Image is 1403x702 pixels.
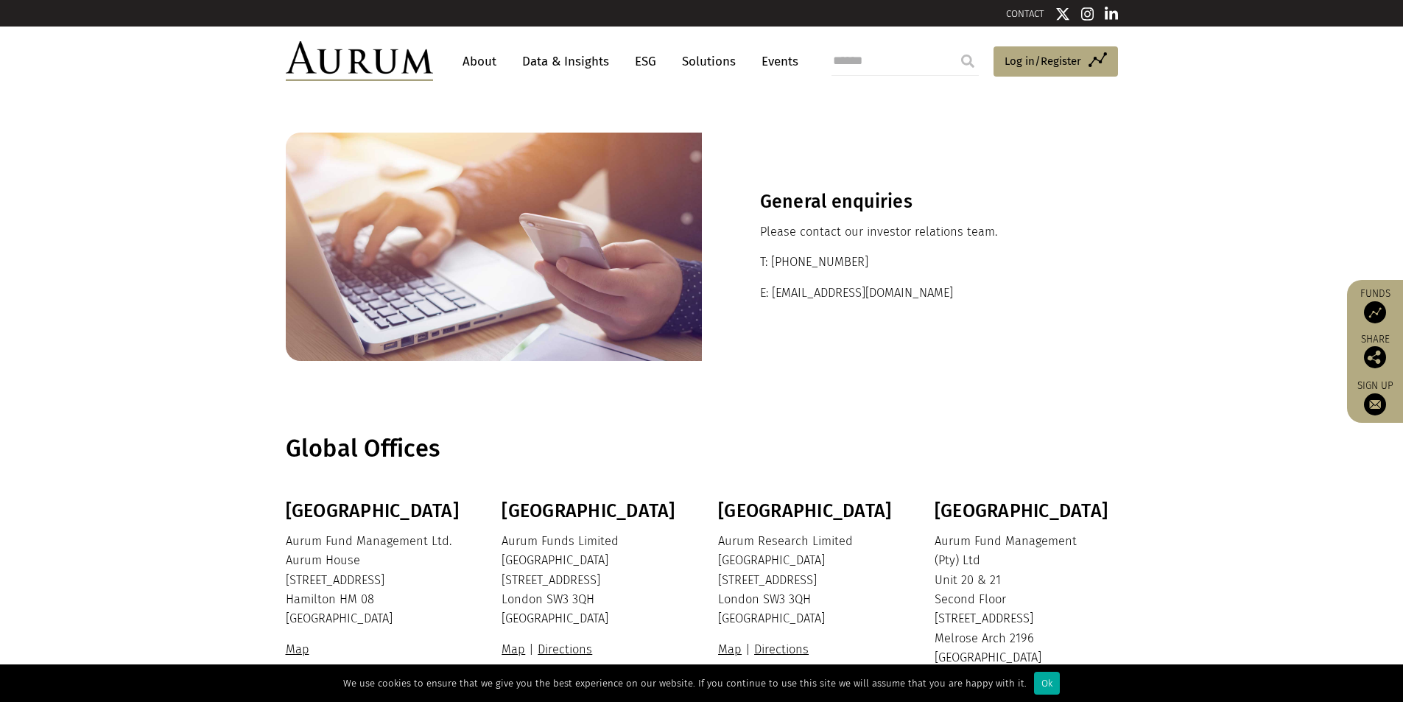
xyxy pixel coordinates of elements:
[760,191,1060,213] h3: General enquiries
[994,46,1118,77] a: Log in/Register
[1364,346,1386,368] img: Share this post
[515,48,616,75] a: Data & Insights
[1354,287,1396,323] a: Funds
[627,48,664,75] a: ESG
[502,532,681,629] p: Aurum Funds Limited [GEOGRAPHIC_DATA] [STREET_ADDRESS] London SW3 3QH [GEOGRAPHIC_DATA]
[750,642,812,656] a: Directions
[675,48,743,75] a: Solutions
[1354,334,1396,368] div: Share
[935,500,1114,522] h3: [GEOGRAPHIC_DATA]
[754,48,798,75] a: Events
[1105,7,1118,21] img: Linkedin icon
[1005,52,1081,70] span: Log in/Register
[286,532,465,629] p: Aurum Fund Management Ltd. Aurum House [STREET_ADDRESS] Hamilton HM 08 [GEOGRAPHIC_DATA]
[286,642,313,656] a: Map
[1364,301,1386,323] img: Access Funds
[1055,7,1070,21] img: Twitter icon
[502,640,681,659] p: |
[1081,7,1094,21] img: Instagram icon
[760,222,1060,242] p: Please contact our investor relations team.
[760,253,1060,272] p: T: [PHONE_NUMBER]
[718,640,898,659] p: |
[1006,8,1044,19] a: CONTACT
[534,642,596,656] a: Directions
[1034,672,1060,695] div: Ok
[286,500,465,522] h3: [GEOGRAPHIC_DATA]
[286,435,1114,463] h1: Global Offices
[760,284,1060,303] p: E: [EMAIL_ADDRESS][DOMAIN_NAME]
[502,500,681,522] h3: [GEOGRAPHIC_DATA]
[718,500,898,522] h3: [GEOGRAPHIC_DATA]
[286,41,433,81] img: Aurum
[1364,393,1386,415] img: Sign up to our newsletter
[455,48,504,75] a: About
[935,532,1114,668] p: Aurum Fund Management (Pty) Ltd Unit 20 & 21 Second Floor [STREET_ADDRESS] Melrose Arch 2196 [GEO...
[718,532,898,629] p: Aurum Research Limited [GEOGRAPHIC_DATA] [STREET_ADDRESS] London SW3 3QH [GEOGRAPHIC_DATA]
[502,642,529,656] a: Map
[718,642,745,656] a: Map
[1354,379,1396,415] a: Sign up
[953,46,982,76] input: Submit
